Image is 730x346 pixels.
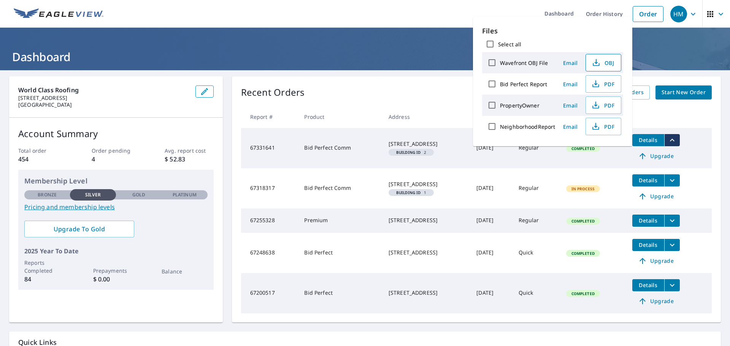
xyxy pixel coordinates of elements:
[470,168,512,209] td: [DATE]
[637,217,660,224] span: Details
[664,215,680,227] button: filesDropdownBtn-67255328
[392,191,431,194] span: 1
[561,59,579,66] span: Email
[632,295,680,307] a: Upgrade
[38,191,57,198] p: Bronze
[632,134,664,146] button: detailsBtn-67331641
[567,251,599,256] span: Completed
[241,85,305,100] p: Recent Orders
[498,41,521,48] label: Select all
[662,88,706,97] span: Start New Order
[558,57,582,69] button: Email
[389,249,464,256] div: [STREET_ADDRESS]
[93,275,139,284] p: $ 0.00
[241,106,298,128] th: Report #
[92,155,140,164] p: 4
[470,106,512,128] th: Date
[470,273,512,313] td: [DATE]
[18,101,189,108] p: [GEOGRAPHIC_DATA]
[513,209,560,233] td: Regular
[664,134,680,146] button: filesDropdownBtn-67331641
[633,6,663,22] a: Order
[513,273,560,313] td: Quick
[513,233,560,273] td: Quick
[241,209,298,233] td: 67255328
[500,123,555,130] label: NeighborhoodReport
[586,118,621,135] button: PDF
[241,168,298,209] td: 67318317
[632,279,664,291] button: detailsBtn-67200517
[18,85,189,95] p: World Class Roofing
[632,190,680,202] a: Upgrade
[500,81,547,88] label: Bid Perfect Report
[14,8,103,20] img: EV Logo
[632,150,680,162] a: Upgrade
[24,176,208,186] p: Membership Level
[24,259,70,275] p: Reports Completed
[632,174,664,186] button: detailsBtn-67318317
[162,267,207,275] p: Balance
[85,191,101,198] p: Silver
[637,241,660,248] span: Details
[567,291,599,296] span: Completed
[500,59,548,66] label: Wavefront OBJ File
[500,102,540,109] label: PropertyOwner
[637,256,675,265] span: Upgrade
[664,174,680,186] button: filesDropdownBtn-67318317
[632,255,680,267] a: Upgrade
[513,168,560,209] td: Regular
[590,58,615,67] span: OBJ
[132,191,145,198] p: Gold
[558,78,582,90] button: Email
[18,95,189,101] p: [STREET_ADDRESS]
[9,49,721,65] h1: Dashboard
[586,96,621,114] button: PDF
[241,233,298,273] td: 67248638
[470,233,512,273] td: [DATE]
[590,79,615,88] span: PDF
[298,233,382,273] td: Bid Perfect
[389,289,464,297] div: [STREET_ADDRESS]
[241,128,298,168] td: 67331641
[586,54,621,71] button: OBJ
[93,267,139,275] p: Prepayments
[298,168,382,209] td: Bid Perfect Comm
[567,186,600,191] span: In Process
[298,128,382,168] td: Bid Perfect Comm
[632,239,664,251] button: detailsBtn-67248638
[24,221,134,237] a: Upgrade To Gold
[396,150,421,154] em: Building ID
[586,75,621,93] button: PDF
[637,192,675,201] span: Upgrade
[18,155,67,164] p: 454
[637,297,675,306] span: Upgrade
[637,152,675,161] span: Upgrade
[392,150,431,154] span: 2
[389,140,464,148] div: [STREET_ADDRESS]
[389,216,464,224] div: [STREET_ADDRESS]
[18,127,214,141] p: Account Summary
[298,273,382,313] td: Bid Perfect
[637,177,660,184] span: Details
[637,136,660,144] span: Details
[389,180,464,188] div: [STREET_ADDRESS]
[165,155,213,164] p: $ 52.83
[567,146,599,151] span: Completed
[470,209,512,233] td: [DATE]
[561,123,579,130] span: Email
[24,202,208,212] a: Pricing and membership levels
[558,100,582,111] button: Email
[637,281,660,289] span: Details
[590,101,615,110] span: PDF
[664,239,680,251] button: filesDropdownBtn-67248638
[561,102,579,109] span: Email
[561,81,579,88] span: Email
[18,147,67,155] p: Total order
[241,273,298,313] td: 67200517
[632,215,664,227] button: detailsBtn-67255328
[173,191,197,198] p: Platinum
[396,191,421,194] em: Building ID
[165,147,213,155] p: Avg. report cost
[670,6,687,22] div: HM
[558,121,582,133] button: Email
